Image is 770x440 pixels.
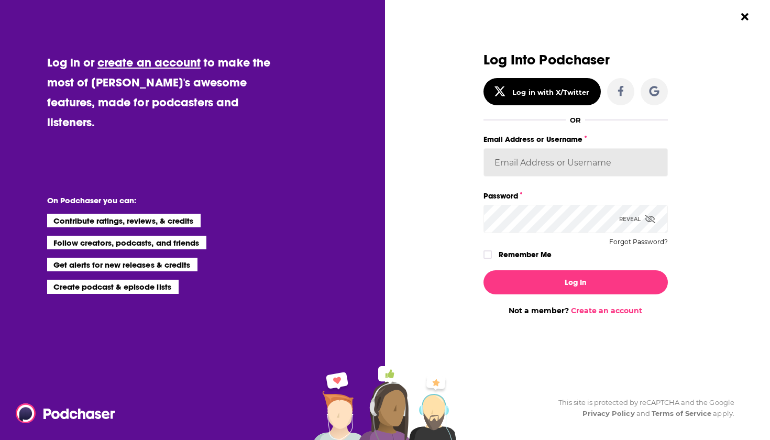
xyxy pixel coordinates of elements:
div: Log in with X/Twitter [512,88,589,96]
a: Terms of Service [652,409,712,417]
a: Privacy Policy [582,409,635,417]
li: Create podcast & episode lists [47,280,179,293]
li: Get alerts for new releases & credits [47,258,197,271]
a: Podchaser - Follow, Share and Rate Podcasts [16,403,108,423]
li: On Podchaser you can: [47,195,257,205]
label: Password [483,189,668,203]
label: Email Address or Username [483,133,668,146]
button: Log in with X/Twitter [483,78,601,105]
li: Follow creators, podcasts, and friends [47,236,207,249]
button: Forgot Password? [609,238,668,246]
h3: Log Into Podchaser [483,52,668,68]
div: Reveal [619,205,655,233]
div: Not a member? [483,306,668,315]
img: Podchaser - Follow, Share and Rate Podcasts [16,403,116,423]
a: create an account [97,55,201,70]
button: Log In [483,270,668,294]
li: Contribute ratings, reviews, & credits [47,214,201,227]
a: Create an account [571,306,642,315]
div: This site is protected by reCAPTCHA and the Google and apply. [550,397,734,419]
label: Remember Me [499,248,552,261]
div: OR [570,116,581,124]
button: Close Button [735,7,755,27]
input: Email Address or Username [483,148,668,177]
